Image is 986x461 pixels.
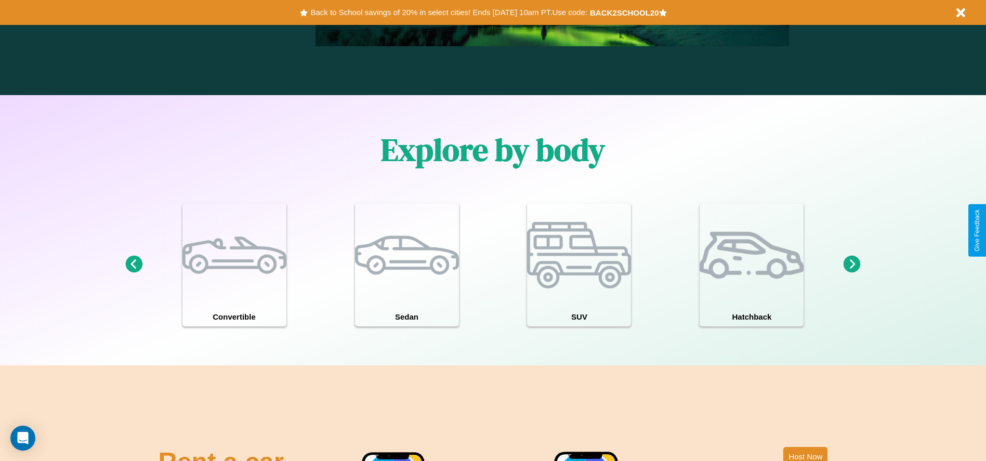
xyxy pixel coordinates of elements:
h4: Sedan [355,307,459,326]
h4: Hatchback [700,307,804,326]
h4: SUV [527,307,631,326]
button: Back to School savings of 20% in select cities! Ends [DATE] 10am PT.Use code: [308,5,589,20]
h4: Convertible [182,307,286,326]
h1: Explore by body [381,128,605,171]
div: Open Intercom Messenger [10,426,35,451]
b: BACK2SCHOOL20 [590,8,659,17]
div: Give Feedback [974,209,981,252]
